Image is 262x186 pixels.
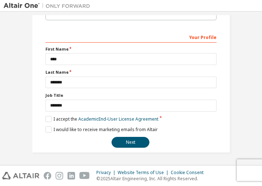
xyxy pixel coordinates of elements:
[118,170,171,176] div: Website Terms of Use
[67,172,75,179] img: linkedin.svg
[171,170,208,176] div: Cookie Consent
[112,137,149,148] button: Next
[45,31,217,43] div: Your Profile
[4,2,94,9] img: Altair One
[96,170,118,176] div: Privacy
[56,172,63,179] img: instagram.svg
[2,172,39,179] img: altair_logo.svg
[79,172,90,179] img: youtube.svg
[44,172,51,179] img: facebook.svg
[45,126,158,133] label: I would like to receive marketing emails from Altair
[45,92,217,98] label: Job Title
[45,46,217,52] label: First Name
[96,176,208,182] p: © 2025 Altair Engineering, Inc. All Rights Reserved.
[45,69,217,75] label: Last Name
[45,116,158,122] label: I accept the
[78,116,158,122] a: Academic End-User License Agreement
